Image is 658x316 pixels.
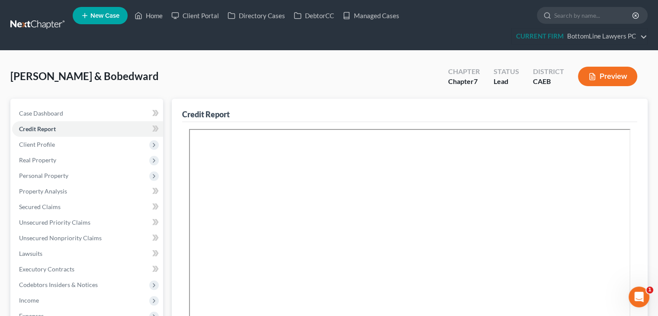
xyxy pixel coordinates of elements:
[12,246,163,261] a: Lawsuits
[12,184,163,199] a: Property Analysis
[629,287,649,307] iframe: Intercom live chat
[19,172,68,179] span: Personal Property
[130,8,167,23] a: Home
[12,230,163,246] a: Unsecured Nonpriority Claims
[19,250,42,257] span: Lawsuits
[289,8,338,23] a: DebtorCC
[19,187,67,195] span: Property Analysis
[19,234,102,242] span: Unsecured Nonpriority Claims
[182,109,230,119] div: Credit Report
[12,106,163,121] a: Case Dashboard
[19,141,55,148] span: Client Profile
[494,67,519,77] div: Status
[167,8,223,23] a: Client Portal
[12,121,163,137] a: Credit Report
[516,32,564,40] strong: CURRENT FIRM
[494,77,519,87] div: Lead
[533,77,564,87] div: CAEB
[474,77,478,85] span: 7
[19,125,56,132] span: Credit Report
[338,8,404,23] a: Managed Cases
[12,261,163,277] a: Executory Contracts
[223,8,289,23] a: Directory Cases
[19,156,56,164] span: Real Property
[90,13,119,19] span: New Case
[448,67,480,77] div: Chapter
[19,297,39,304] span: Income
[10,70,159,82] span: [PERSON_NAME] & Bobedward
[533,67,564,77] div: District
[578,67,637,86] button: Preview
[12,215,163,230] a: Unsecured Priority Claims
[512,29,647,44] a: CURRENT FIRMBottomLine Lawyers PC
[19,219,90,226] span: Unsecured Priority Claims
[12,199,163,215] a: Secured Claims
[19,203,61,210] span: Secured Claims
[646,287,653,293] span: 1
[19,110,63,117] span: Case Dashboard
[554,7,633,23] input: Search by name...
[448,77,480,87] div: Chapter
[19,281,98,288] span: Codebtors Insiders & Notices
[19,265,74,273] span: Executory Contracts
